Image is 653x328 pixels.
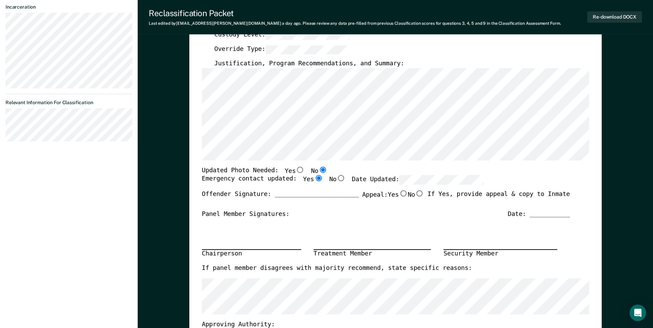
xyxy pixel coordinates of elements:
label: No [329,175,345,185]
label: Justification, Program Recommendations, and Summary: [214,60,404,68]
input: No [336,175,345,182]
label: Yes [285,167,305,176]
div: Panel Member Signatures: [202,210,289,219]
label: No [408,190,424,199]
div: Last edited by [EMAIL_ADDRESS][PERSON_NAME][DOMAIN_NAME] . Please review any data pre-filled from... [149,21,561,26]
input: Yes [399,190,408,197]
span: a day ago [282,21,301,26]
div: Security Member [443,250,557,259]
label: Override Type: [214,45,350,54]
label: Yes [388,190,408,199]
input: No [318,167,327,173]
div: Reclassification Packet [149,8,561,18]
label: No [311,167,327,176]
div: Date: ___________ [508,210,570,219]
label: Custody Level: [214,30,350,40]
div: Open Intercom Messenger [630,305,646,321]
div: Chairperson [202,250,301,259]
div: Emergency contact updated: [202,175,484,190]
input: Override Type: [265,45,350,54]
div: Updated Photo Needed: [202,167,327,176]
input: Yes [296,167,305,173]
input: Custody Level: [265,30,350,40]
input: No [415,190,424,197]
input: Date Updated: [399,175,484,185]
div: Offender Signature: _______________________ If Yes, provide appeal & copy to Inmate [202,190,570,210]
div: Treatment Member [314,250,431,259]
button: Re-download DOCX [587,11,642,23]
label: Appeal: [362,190,424,205]
input: Yes [314,175,323,182]
label: Date Updated: [352,175,484,185]
dt: Relevant Information For Classification [6,100,132,106]
label: Yes [303,175,323,185]
label: If panel member disagrees with majority recommend, state specific reasons: [202,265,472,273]
dt: Incarceration [6,4,132,10]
